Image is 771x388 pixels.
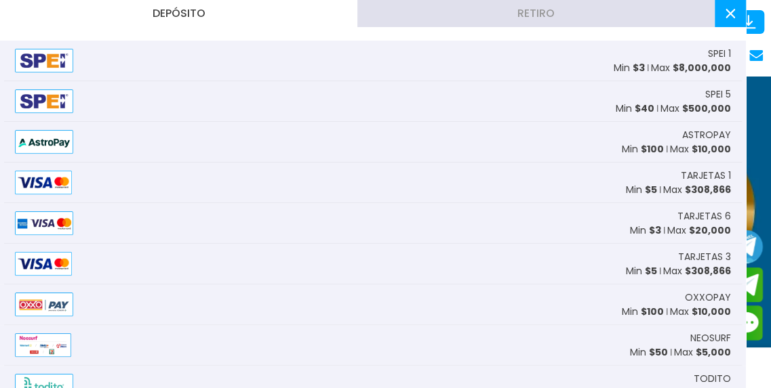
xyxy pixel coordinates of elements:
[660,102,731,116] p: Max
[678,250,731,264] span: TARJETAS 3
[626,264,657,278] p: Min
[677,209,731,223] span: TARJETAS 6
[626,183,657,197] p: Min
[641,142,664,156] span: $ 100
[682,102,731,115] span: $ 500,000
[682,128,731,142] span: ASTROPAY
[641,305,664,318] span: $ 100
[692,305,731,318] span: $ 10,000
[689,223,731,237] span: $ 20,000
[729,267,763,303] button: Join telegram
[663,264,731,278] p: Max
[15,171,72,194] img: Alipay
[673,61,731,74] span: $ 8,000,000
[670,142,731,156] p: Max
[622,305,664,319] p: Min
[681,169,731,183] span: TARJETAS 1
[685,290,731,305] span: OXXOPAY
[729,229,763,264] button: Join telegram channel
[674,345,731,360] p: Max
[630,223,661,238] p: Min
[708,47,731,61] span: SPEI 1
[690,331,731,345] span: NEOSURF
[696,345,731,359] span: $ 5,000
[635,102,654,115] span: $ 40
[645,264,657,278] span: $ 5
[614,61,645,75] p: Min
[694,372,731,386] span: TODITO
[645,183,657,196] span: $ 5
[633,61,645,74] span: $ 3
[729,305,763,341] button: Contact customer service
[692,142,731,156] span: $ 10,000
[667,223,731,238] p: Max
[630,345,668,360] p: Min
[15,130,73,154] img: Alipay
[622,142,664,156] p: Min
[685,183,731,196] span: $ 308,866
[663,183,731,197] p: Max
[670,305,731,319] p: Max
[651,61,731,75] p: Max
[649,223,661,237] span: $ 3
[15,89,73,113] img: Alipay
[15,49,73,72] img: Alipay
[616,102,654,116] p: Min
[15,252,72,276] img: Alipay
[15,293,73,316] img: Alipay
[705,87,731,102] span: SPEI 5
[649,345,668,359] span: $ 50
[15,333,71,357] img: Alipay
[15,211,73,235] img: Alipay
[685,264,731,278] span: $ 308,866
